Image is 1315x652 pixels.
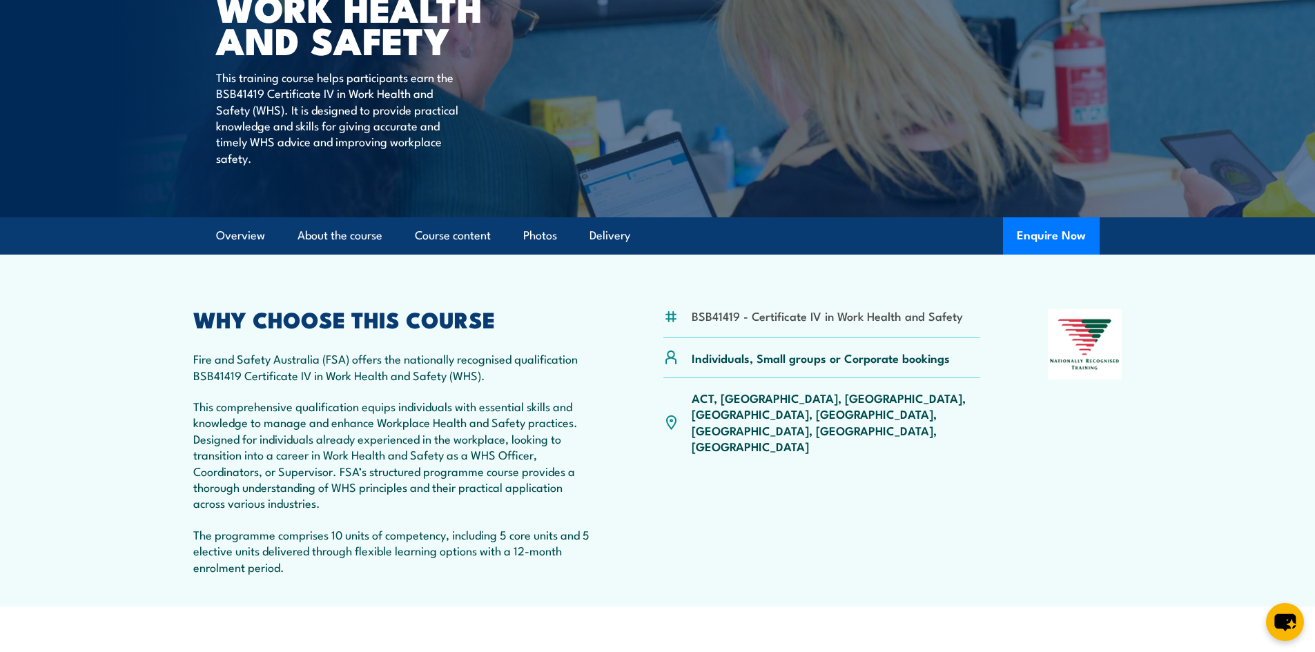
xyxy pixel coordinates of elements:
[415,217,491,254] a: Course content
[692,308,963,324] li: BSB41419 - Certificate IV in Work Health and Safety
[298,217,382,254] a: About the course
[193,309,596,328] h2: WHY CHOOSE THIS COURSE
[193,398,596,511] p: This comprehensive qualification equips individuals with essential skills and knowledge to manage...
[692,390,981,455] p: ACT, [GEOGRAPHIC_DATA], [GEOGRAPHIC_DATA], [GEOGRAPHIC_DATA], [GEOGRAPHIC_DATA], [GEOGRAPHIC_DATA...
[692,350,950,366] p: Individuals, Small groups or Corporate bookings
[1048,309,1122,379] img: Nationally Recognised Training logo.
[193,350,596,383] p: Fire and Safety Australia (FSA) offers the nationally recognised qualification BSB41419 Certifica...
[216,217,265,254] a: Overview
[216,69,468,166] p: This training course helps participants earn the BSB41419 Certificate IV in Work Health and Safet...
[590,217,630,254] a: Delivery
[523,217,557,254] a: Photos
[193,526,596,575] p: The programme comprises 10 units of competency, including 5 core units and 5 elective units deliv...
[1003,217,1100,255] button: Enquire Now
[1266,603,1304,641] button: chat-button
